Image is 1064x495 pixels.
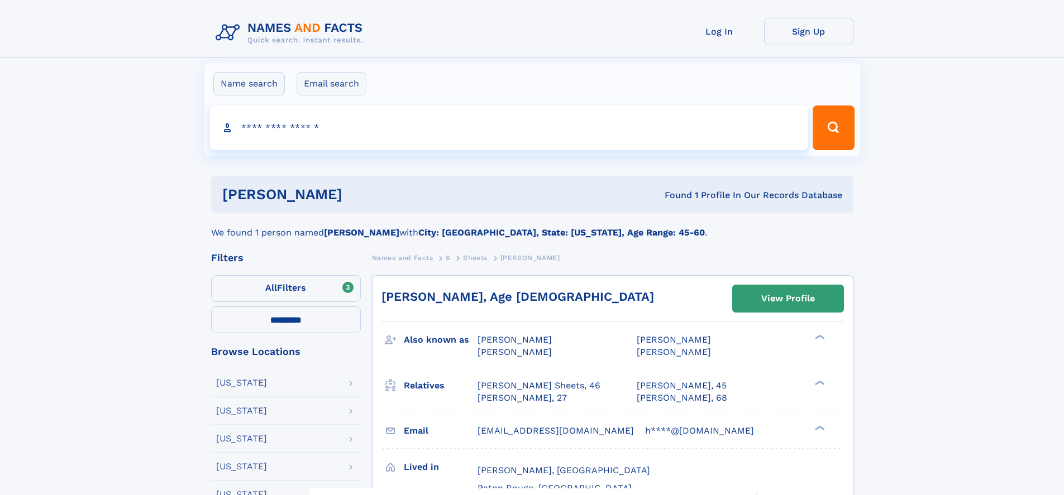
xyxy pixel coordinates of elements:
[478,425,634,436] span: [EMAIL_ADDRESS][DOMAIN_NAME]
[812,379,826,386] div: ❯
[216,406,267,415] div: [US_STATE]
[216,434,267,443] div: [US_STATE]
[381,290,654,304] a: [PERSON_NAME], Age [DEMOGRAPHIC_DATA]
[637,392,727,404] a: [PERSON_NAME], 68
[503,189,842,201] div: Found 1 Profile In Our Records Database
[211,275,361,302] label: Filters
[463,254,488,262] span: Sheets
[761,286,815,311] div: View Profile
[478,392,567,404] a: [PERSON_NAME], 27
[418,227,705,238] b: City: [GEOGRAPHIC_DATA], State: [US_STATE], Age Range: 45-60
[637,334,711,345] span: [PERSON_NAME]
[675,18,764,45] a: Log In
[211,213,853,239] div: We found 1 person named with .
[211,347,361,357] div: Browse Locations
[216,462,267,471] div: [US_STATE]
[478,483,632,493] span: Baton Rouge, [GEOGRAPHIC_DATA]
[222,188,504,201] h1: [PERSON_NAME]
[812,424,826,431] div: ❯
[478,465,650,475] span: [PERSON_NAME], [GEOGRAPHIC_DATA]
[764,18,853,45] a: Sign Up
[211,18,372,48] img: Logo Names and Facts
[637,347,711,357] span: [PERSON_NAME]
[210,105,808,150] input: search input
[478,334,552,345] span: [PERSON_NAME]
[478,379,600,392] a: [PERSON_NAME] Sheets, 46
[637,379,727,392] a: [PERSON_NAME], 45
[211,253,361,263] div: Filters
[404,376,478,395] h3: Relatives
[446,254,451,262] span: S
[297,72,366,95] label: Email search
[463,251,488,265] a: Sheets
[404,421,478,440] h3: Email
[446,251,451,265] a: S
[324,227,399,238] b: [PERSON_NAME]
[478,347,552,357] span: [PERSON_NAME]
[812,334,826,341] div: ❯
[265,282,277,293] span: All
[216,378,267,387] div: [US_STATE]
[404,458,478,477] h3: Lived in
[372,251,433,265] a: Names and Facts
[213,72,285,95] label: Name search
[733,285,843,312] a: View Profile
[500,254,560,262] span: [PERSON_NAME]
[813,105,854,150] button: Search Button
[404,330,478,349] h3: Also known as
